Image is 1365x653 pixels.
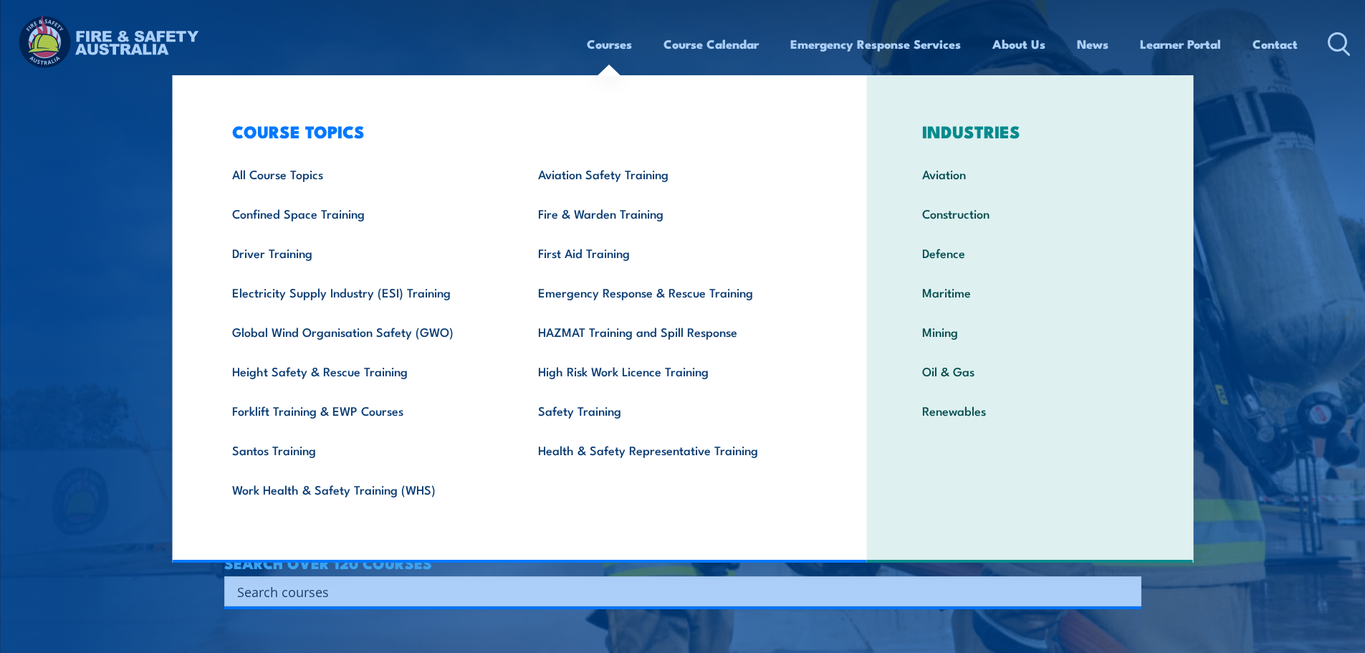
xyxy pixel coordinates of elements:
a: All Course Topics [210,154,516,194]
a: News [1077,25,1108,63]
a: Electricity Supply Industry (ESI) Training [210,272,516,312]
a: First Aid Training [516,233,822,272]
a: Work Health & Safety Training (WHS) [210,470,516,509]
a: Oil & Gas [900,351,1160,391]
a: Construction [900,194,1160,233]
h4: SEARCH OVER 120 COURSES [224,555,1141,571]
a: Emergency Response Services [790,25,961,63]
button: Search magnifier button [1116,581,1136,601]
a: Driver Training [210,233,516,272]
a: Aviation Safety Training [516,154,822,194]
a: Confined Space Training [210,194,516,233]
a: Courses [587,25,632,63]
input: Search input [237,581,1110,602]
a: Global Wind Organisation Safety (GWO) [210,312,516,351]
h3: INDUSTRIES [900,121,1160,141]
a: Santos Training [210,430,516,470]
a: Fire & Warden Training [516,194,822,233]
a: Aviation [900,154,1160,194]
a: Emergency Response & Rescue Training [516,272,822,312]
a: Mining [900,312,1160,351]
a: Maritime [900,272,1160,312]
a: Forklift Training & EWP Courses [210,391,516,430]
a: About Us [992,25,1045,63]
a: Height Safety & Rescue Training [210,351,516,391]
a: Learner Portal [1140,25,1221,63]
h3: COURSE TOPICS [210,121,822,141]
a: Renewables [900,391,1160,430]
a: Safety Training [516,391,822,430]
a: High Risk Work Licence Training [516,351,822,391]
a: Course Calendar [664,25,759,63]
a: HAZMAT Training and Spill Response [516,312,822,351]
a: Contact [1253,25,1298,63]
a: Defence [900,233,1160,272]
form: Search form [240,581,1113,601]
a: Health & Safety Representative Training [516,430,822,470]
